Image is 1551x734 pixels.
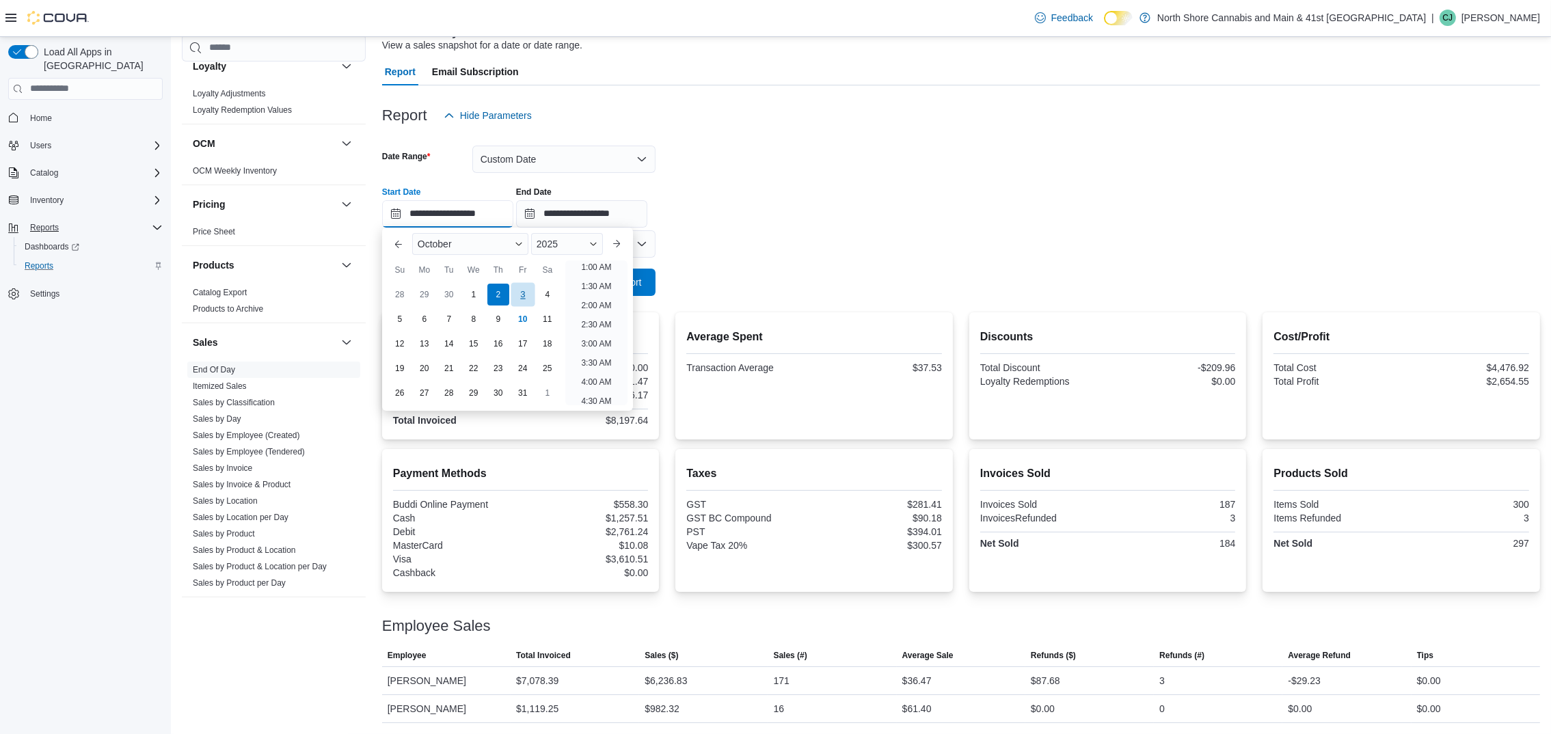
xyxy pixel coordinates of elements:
div: Visa [393,554,518,565]
li: 1:00 AM [576,259,617,275]
div: [PERSON_NAME] [382,667,511,694]
div: day-28 [389,284,411,305]
div: $3,610.51 [524,554,649,565]
button: Previous Month [388,233,409,255]
div: Items Refunded [1273,513,1399,524]
button: Inventory [3,191,168,210]
div: $558.30 [524,499,649,510]
a: Itemized Sales [193,381,247,391]
div: Pricing [182,223,366,245]
h2: Discounts [980,329,1236,345]
div: Total Cost [1273,362,1399,373]
li: 4:30 AM [576,393,617,409]
div: Cash [393,513,518,524]
a: End Of Day [193,365,235,375]
div: Fr [512,259,534,281]
div: Loyalty [182,85,366,124]
div: $0.00 [1288,701,1312,717]
div: day-20 [414,357,435,379]
span: End Of Day [193,364,235,375]
div: $2,654.55 [1404,376,1529,387]
a: Loyalty Adjustments [193,89,266,98]
span: Refunds (#) [1159,650,1204,661]
a: Loyalty Redemption Values [193,105,292,115]
h3: Taxes [193,610,219,623]
li: 2:30 AM [576,316,617,333]
strong: Net Sold [980,538,1019,549]
p: [PERSON_NAME] [1461,10,1540,26]
span: Catalog [30,167,58,178]
div: Debit [393,526,518,537]
h2: Payment Methods [393,465,649,482]
h2: Cost/Profit [1273,329,1529,345]
a: Sales by Product & Location per Day [193,562,327,571]
img: Cova [27,11,89,25]
a: Home [25,110,57,126]
div: $0.00 [1417,672,1441,689]
span: Reports [25,260,53,271]
div: We [463,259,485,281]
div: Items Sold [1273,499,1399,510]
div: $10.08 [524,540,649,551]
div: day-9 [487,308,509,330]
a: Sales by Employee (Tendered) [193,447,305,457]
div: Su [389,259,411,281]
div: Tu [438,259,460,281]
li: 3:30 AM [576,355,617,371]
div: day-2 [487,284,509,305]
li: 1:30 AM [576,278,617,295]
div: Cashback [393,567,518,578]
button: Pricing [338,196,355,213]
span: Settings [25,285,163,302]
div: 16 [773,701,784,717]
div: day-31 [512,382,534,404]
div: Buddi Online Payment [393,499,518,510]
div: 171 [773,672,789,689]
div: $90.18 [817,513,942,524]
button: OCM [338,135,355,152]
span: Users [30,140,51,151]
button: Home [3,108,168,128]
span: Sales by Classification [193,397,275,408]
div: OCM [182,163,366,185]
div: 3 [1159,672,1165,689]
a: Settings [25,286,65,302]
span: Reports [30,222,59,233]
div: $1,257.51 [524,513,649,524]
a: OCM Weekly Inventory [193,166,277,176]
div: day-27 [414,382,435,404]
span: Loyalty Adjustments [193,88,266,99]
button: Catalog [25,165,64,181]
button: Sales [193,336,336,349]
div: $4,476.92 [1404,362,1529,373]
span: OCM Weekly Inventory [193,165,277,176]
span: October [418,239,452,249]
div: $982.32 [645,701,679,717]
span: Catalog Export [193,287,247,298]
div: GST [686,499,811,510]
span: Dashboards [19,239,163,255]
div: day-18 [537,333,558,355]
ul: Time [565,260,628,405]
div: PST [686,526,811,537]
span: Employee [388,650,427,661]
p: North Shore Cannabis and Main & 41st [GEOGRAPHIC_DATA] [1157,10,1426,26]
button: Products [338,257,355,273]
div: $0.00 [1417,701,1441,717]
h2: Taxes [686,465,942,482]
div: day-30 [438,284,460,305]
div: day-23 [487,357,509,379]
div: day-19 [389,357,411,379]
div: $300.57 [817,540,942,551]
nav: Complex example [8,103,163,340]
span: Sales by Invoice & Product [193,479,291,490]
input: Press the down key to enter a popover containing a calendar. Press the escape key to close the po... [382,200,513,228]
h3: Employee Sales [382,618,491,634]
span: Inventory [25,192,163,208]
button: Custom Date [472,146,656,173]
div: $281.41 [817,499,942,510]
button: Products [193,258,336,272]
div: day-29 [414,284,435,305]
div: $0.00 [1111,376,1236,387]
div: day-4 [537,284,558,305]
